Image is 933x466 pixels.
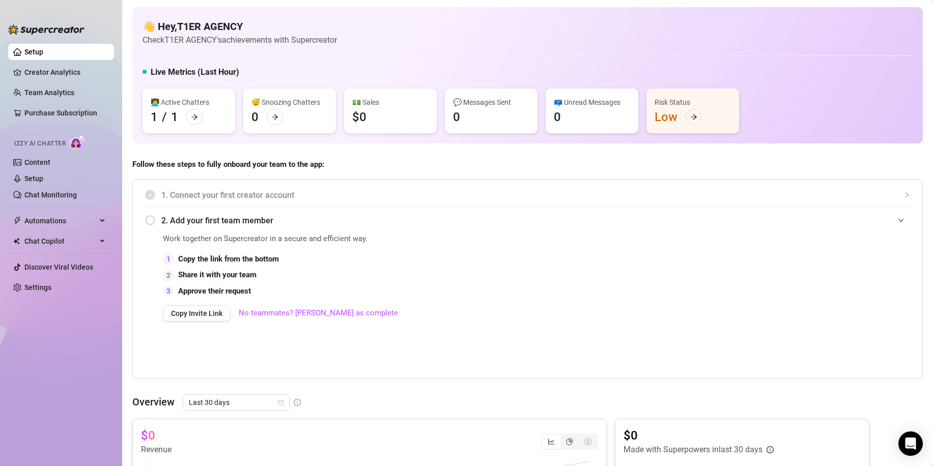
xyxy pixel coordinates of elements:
[24,64,106,80] a: Creator Analytics
[191,113,198,121] span: arrow-right
[554,97,630,108] div: 📪 Unread Messages
[24,213,97,229] span: Automations
[24,105,106,121] a: Purchase Subscription
[24,263,93,271] a: Discover Viral Videos
[24,233,97,249] span: Chat Copilot
[904,192,910,198] span: collapsed
[163,253,174,265] div: 1
[189,395,284,410] span: Last 30 days
[352,97,429,108] div: 💵 Sales
[70,135,86,150] img: AI Chatter
[171,109,178,125] div: 1
[690,113,697,121] span: arrow-right
[13,238,20,245] img: Chat Copilot
[14,139,66,149] span: Izzy AI Chatter
[548,438,555,445] span: line-chart
[239,307,398,319] a: No teammates? [PERSON_NAME] as complete
[163,233,681,245] span: Work together on Supercreator in a secure and efficient way.
[141,444,172,456] article: Revenue
[151,109,158,125] div: 1
[655,97,731,108] div: Risk Status
[163,305,231,322] button: Copy Invite Link
[163,270,174,281] div: 2
[271,113,278,121] span: arrow-right
[566,438,573,445] span: pie-chart
[24,191,77,199] a: Chat Monitoring
[8,24,84,35] img: logo-BBDzfeDw.svg
[132,160,324,169] strong: Follow these steps to fully onboard your team to the app:
[706,233,910,363] iframe: Adding Team Members
[767,446,774,453] span: info-circle
[24,158,50,166] a: Content
[143,34,337,46] article: Check T1ER AGENCY's achievements with Supercreator
[898,217,904,223] span: expanded
[151,66,239,78] h5: Live Metrics (Last Hour)
[24,89,74,97] a: Team Analytics
[141,427,155,444] article: $0
[453,109,460,125] div: 0
[171,309,222,317] span: Copy Invite Link
[178,254,279,264] strong: Copy the link from the bottom
[294,399,301,406] span: info-circle
[624,427,774,444] article: $0
[541,433,598,450] div: segmented control
[151,97,227,108] div: 👩‍💻 Active Chatters
[624,444,762,456] article: Made with Superpowers in last 30 days
[161,189,910,201] span: 1. Connect your first creator account
[554,109,561,125] div: 0
[251,109,259,125] div: 0
[584,438,591,445] span: dollar-circle
[163,285,174,297] div: 3
[143,19,337,34] h4: 👋 Hey, T1ER AGENCY
[453,97,529,108] div: 💬 Messages Sent
[145,183,910,208] div: 1. Connect your first creator account
[145,208,910,233] div: 2. Add your first team member
[13,217,21,225] span: thunderbolt
[178,286,251,296] strong: Approve their request
[352,109,366,125] div: $0
[251,97,328,108] div: 😴 Snoozing Chatters
[132,394,175,410] article: Overview
[178,270,257,279] strong: Share it with your team
[898,431,923,456] div: Open Intercom Messenger
[161,214,910,227] span: 2. Add your first team member
[24,283,51,292] a: Settings
[24,48,43,56] a: Setup
[24,174,43,183] a: Setup
[278,399,284,405] span: calendar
